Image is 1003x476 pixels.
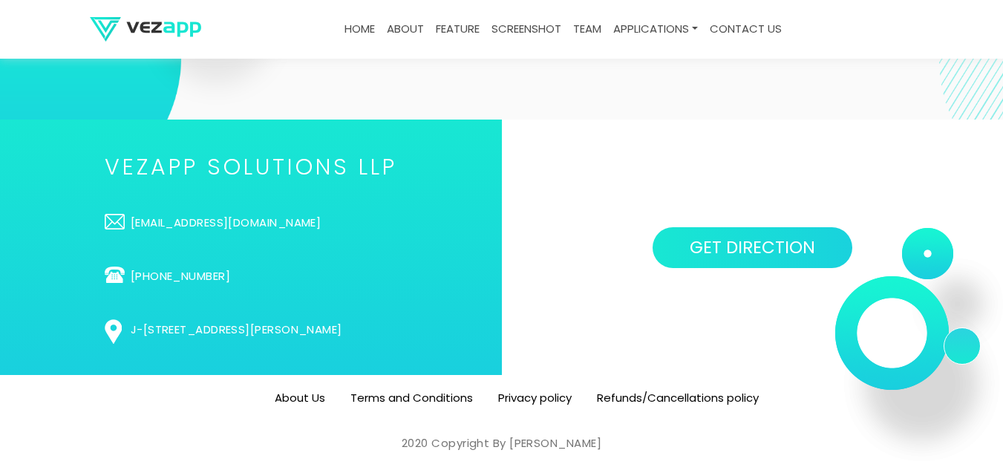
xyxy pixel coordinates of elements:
a: Applications [607,15,704,44]
a: Terms and Conditions [350,390,473,405]
a: Refunds/Cancellations policy [597,390,759,405]
h2: VEZAPP SOLUTIONS LLP [105,157,397,177]
a: GET DIRECTION [653,227,852,268]
a: about [381,15,430,44]
a: J-[STREET_ADDRESS][PERSON_NAME] [105,322,397,338]
img: locate [105,319,122,344]
a: contact us [704,15,788,44]
img: telephone [105,267,125,283]
a: [PHONE_NUMBER] [105,268,397,284]
a: team [567,15,607,44]
a: About Us [275,390,325,405]
a: [EMAIL_ADDRESS][DOMAIN_NAME] [105,215,397,231]
a: Privacy policy [498,390,572,405]
img: logo [90,17,201,42]
a: screenshot [486,15,567,44]
img: fotter-email [105,214,125,229]
a: feature [430,15,486,44]
a: Home [339,15,381,44]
